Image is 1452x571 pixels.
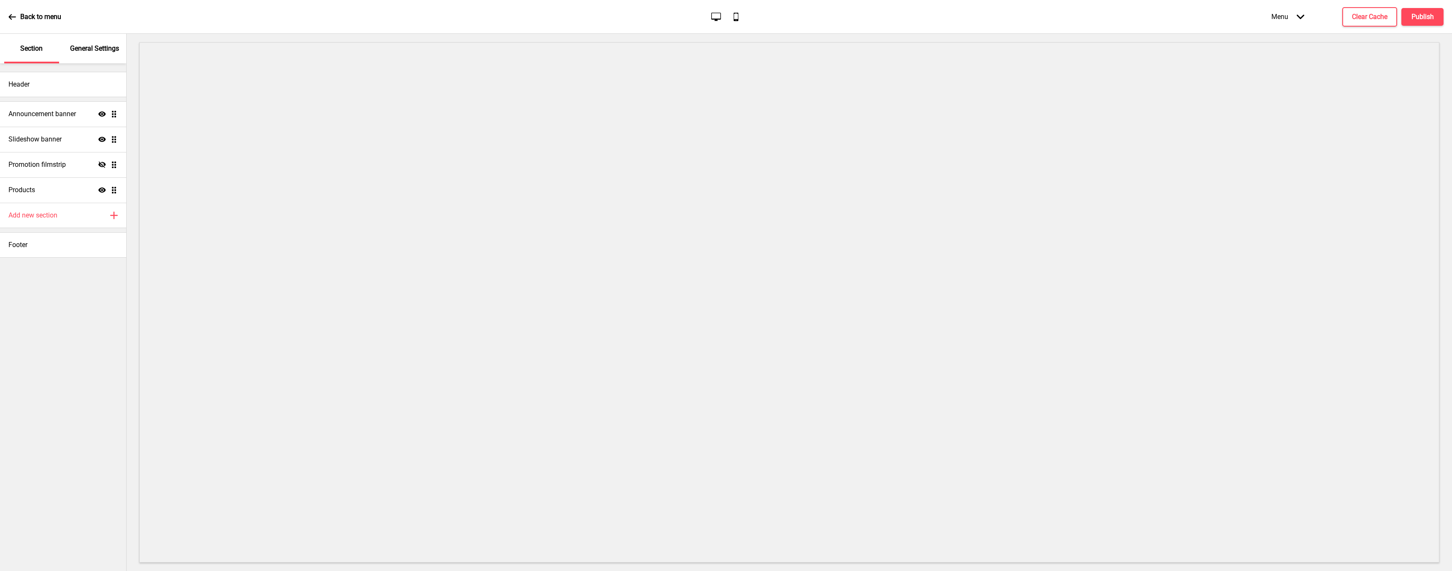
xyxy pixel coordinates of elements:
button: Clear Cache [1342,7,1397,27]
h4: Publish [1411,12,1434,22]
h4: Products [8,185,35,195]
div: Menu [1263,4,1313,29]
h4: Add new section [8,211,57,220]
p: Section [20,44,43,53]
h4: Announcement banner [8,109,76,119]
h4: Clear Cache [1352,12,1387,22]
button: Publish [1401,8,1444,26]
h4: Footer [8,240,27,250]
p: Back to menu [20,12,61,22]
h4: Slideshow banner [8,135,62,144]
h4: Header [8,80,30,89]
p: General Settings [70,44,119,53]
a: Back to menu [8,5,61,28]
h4: Promotion filmstrip [8,160,66,169]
